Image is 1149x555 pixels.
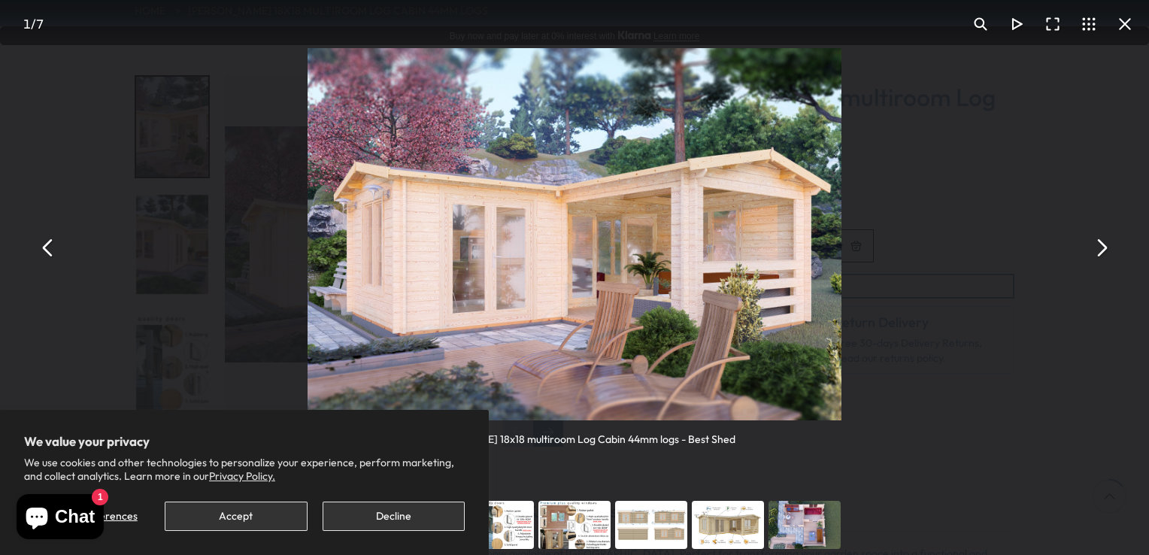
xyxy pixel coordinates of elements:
div: [PERSON_NAME] 18x18 multiroom Log Cabin 44mm logs - Best Shed [414,420,735,447]
div: / [6,6,60,42]
button: Accept [165,502,307,531]
button: Close [1107,6,1143,42]
button: Decline [323,502,465,531]
button: Toggle thumbnails [1071,6,1107,42]
inbox-online-store-chat: Shopify online store chat [12,494,108,543]
span: 7 [36,16,44,32]
button: Previous [30,229,66,265]
h2: We value your privacy [24,434,465,449]
a: Privacy Policy. [209,469,275,483]
span: 1 [23,16,31,32]
p: We use cookies and other technologies to personalize your experience, perform marketing, and coll... [24,456,465,483]
button: Toggle zoom level [963,6,999,42]
button: Next [1083,229,1119,265]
